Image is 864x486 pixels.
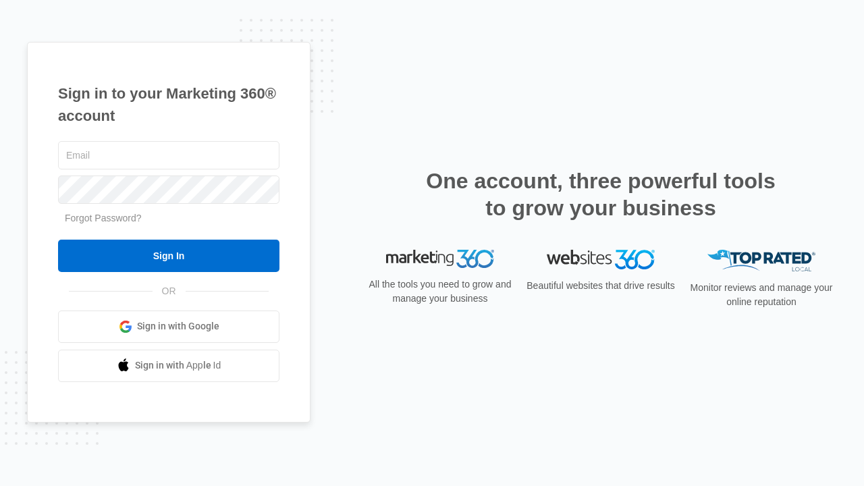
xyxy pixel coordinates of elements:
[135,358,221,373] span: Sign in with Apple Id
[386,250,494,269] img: Marketing 360
[58,310,279,343] a: Sign in with Google
[686,281,837,309] p: Monitor reviews and manage your online reputation
[58,240,279,272] input: Sign In
[707,250,815,272] img: Top Rated Local
[422,167,780,221] h2: One account, three powerful tools to grow your business
[137,319,219,333] span: Sign in with Google
[58,141,279,169] input: Email
[65,213,142,223] a: Forgot Password?
[58,82,279,127] h1: Sign in to your Marketing 360® account
[364,277,516,306] p: All the tools you need to grow and manage your business
[525,279,676,293] p: Beautiful websites that drive results
[58,350,279,382] a: Sign in with Apple Id
[153,284,186,298] span: OR
[547,250,655,269] img: Websites 360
